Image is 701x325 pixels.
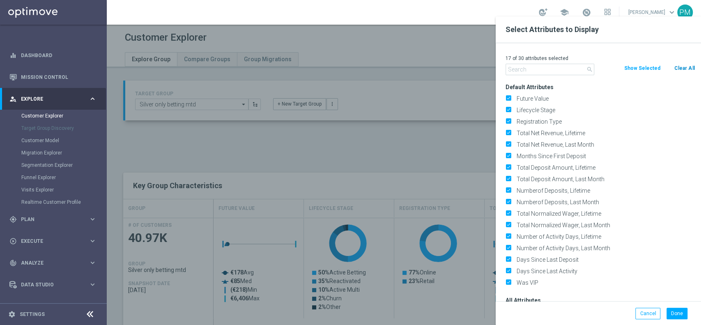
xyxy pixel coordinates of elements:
i: settings [8,311,16,318]
label: Total Normalized Wager, Lifetime [514,210,695,217]
button: Show Selected [623,64,661,73]
button: Data Studio keyboard_arrow_right [9,281,97,288]
button: Clear All [673,64,695,73]
button: gps_fixed Plan keyboard_arrow_right [9,216,97,223]
button: track_changes Analyze keyboard_arrow_right [9,260,97,266]
a: Realtime Customer Profile [21,199,85,205]
a: Funnel Explorer [21,174,85,181]
i: keyboard_arrow_right [89,215,97,223]
span: Plan [21,217,89,222]
i: equalizer [9,52,17,59]
label: Registration Type [514,118,695,125]
div: Funnel Explorer [21,171,106,184]
span: keyboard_arrow_down [667,8,676,17]
div: Optibot [9,295,97,317]
div: Mission Control [9,66,97,88]
label: Total Deposit Amount, Lifetime [514,164,695,171]
i: search [586,66,593,73]
label: Numberof Deposits, Lifetime [514,187,695,194]
div: PM [677,5,693,20]
i: keyboard_arrow_right [89,237,97,245]
div: Customer Explorer [21,110,106,122]
h3: Default Attributes [506,83,695,91]
a: Segmentation Explorer [21,162,85,168]
button: play_circle_outline Execute keyboard_arrow_right [9,238,97,244]
i: keyboard_arrow_right [89,95,97,103]
a: Customer Explorer [21,113,85,119]
a: Dashboard [21,44,97,66]
i: track_changes [9,259,17,267]
a: [PERSON_NAME]keyboard_arrow_down [627,6,677,18]
div: Visits Explorer [21,184,106,196]
label: Days Since Last Deposit [514,256,695,263]
button: Done [667,308,687,319]
div: Target Group Discovery [21,122,106,134]
h2: Select Attributes to Display [506,25,691,35]
span: Analyze [21,260,89,265]
label: Numberof Deposits, Last Month [514,198,695,206]
div: Explore [9,95,89,103]
div: Plan [9,216,89,223]
a: Settings [20,312,45,317]
button: equalizer Dashboard [9,52,97,59]
span: Execute [21,239,89,244]
input: Search [506,64,594,75]
a: Customer Model [21,137,85,144]
div: Data Studio [9,281,89,288]
button: Cancel [635,308,660,319]
label: Number of Activity Days, Lifetime [514,233,695,240]
i: play_circle_outline [9,237,17,245]
label: Future Value [514,95,695,102]
div: Customer Model [21,134,106,147]
label: Was VIP [514,279,695,286]
label: Number of Activity Days, Last Month [514,244,695,252]
i: person_search [9,95,17,103]
span: school [560,8,569,17]
i: lightbulb [9,303,17,310]
label: Lifecycle Stage [514,106,695,114]
button: Mission Control [9,74,97,81]
label: Total Net Revenue, Last Month [514,141,695,148]
span: Data Studio [21,282,89,287]
a: Mission Control [21,66,97,88]
p: 17 of 30 attributes selected [506,55,695,62]
label: Days Since Last Activity [514,267,695,275]
label: Total Net Revenue, Lifetime [514,129,695,137]
div: Segmentation Explorer [21,159,106,171]
div: Analyze [9,259,89,267]
h3: All Attributes [506,297,695,304]
label: Months Since First Deposit [514,152,695,160]
span: Explore [21,97,89,101]
i: gps_fixed [9,216,17,223]
label: Total Deposit Amount, Last Month [514,175,695,183]
label: Total Normalized Wager, Last Month [514,221,695,229]
i: keyboard_arrow_right [89,259,97,267]
button: person_search Explore keyboard_arrow_right [9,96,97,102]
a: Migration Explorer [21,150,85,156]
a: Visits Explorer [21,187,85,193]
div: Execute [9,237,89,245]
div: Realtime Customer Profile [21,196,106,208]
a: Optibot [21,295,86,317]
div: Dashboard [9,44,97,66]
div: Migration Explorer [21,147,106,159]
i: keyboard_arrow_right [89,281,97,288]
